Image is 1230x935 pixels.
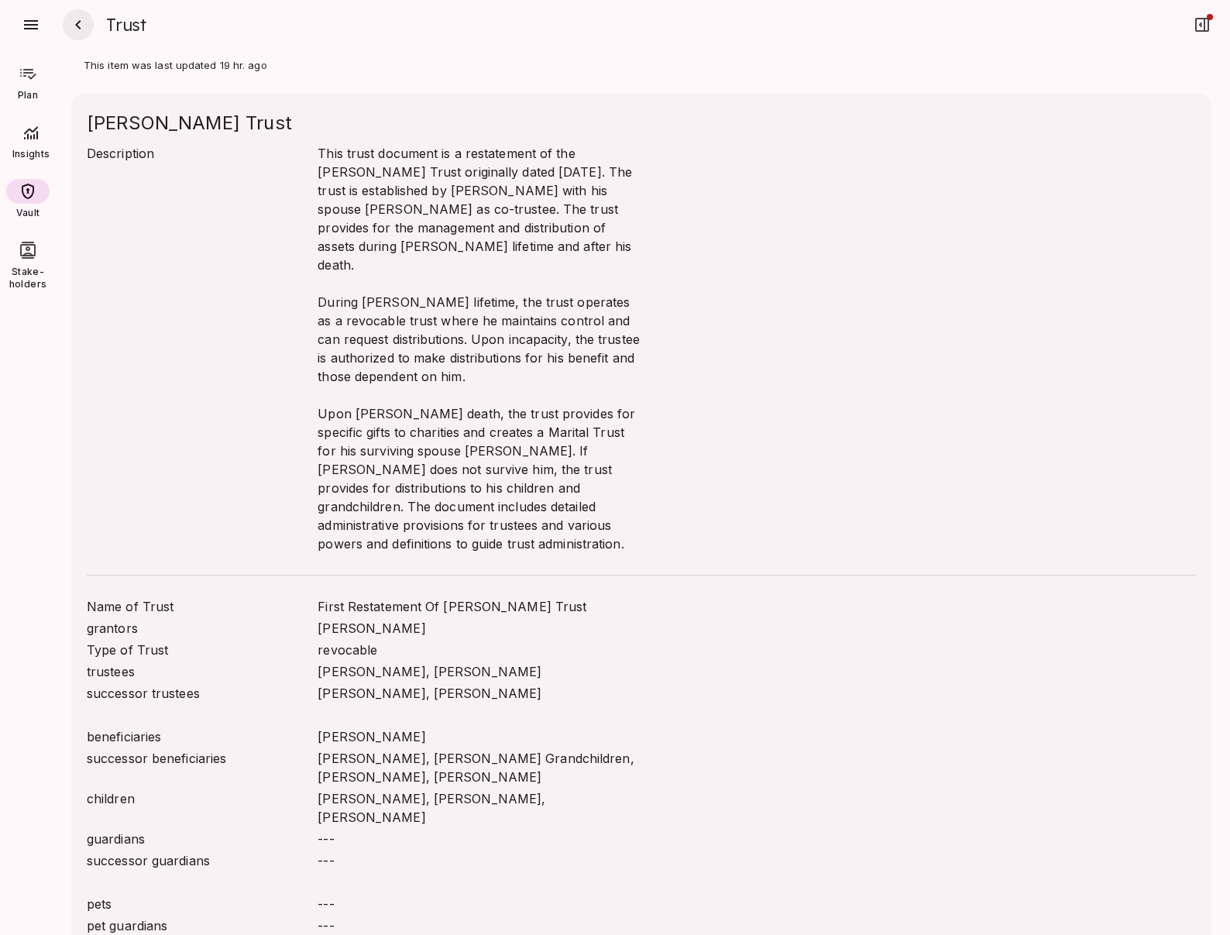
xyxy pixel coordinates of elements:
span: trustees [87,662,318,681]
span: First Restatement Of [PERSON_NAME] Trust [318,597,641,616]
span: Name of Trust [87,597,318,616]
span: Trust [106,14,146,36]
span: Insights [3,148,59,160]
span: successor trustees [87,684,318,703]
span: [PERSON_NAME] [318,727,641,746]
span: [PERSON_NAME], [PERSON_NAME] Grandchildren, [PERSON_NAME], [PERSON_NAME] [318,749,641,786]
span: successor beneficiaries [87,749,318,768]
span: [PERSON_NAME] [318,619,641,638]
span: grantors [87,619,318,638]
span: pets [87,895,318,913]
span: Type of Trust [87,641,318,659]
span: [PERSON_NAME], [PERSON_NAME] [318,684,641,703]
span: Vault [16,207,40,219]
span: --- [318,895,641,913]
span: Plan [18,89,38,101]
span: children [87,789,318,808]
span: This trust document is a restatement of the [PERSON_NAME] Trust originally dated [DATE]. The trus... [318,144,641,553]
span: [PERSON_NAME], [PERSON_NAME], [PERSON_NAME] [318,789,641,827]
span: [PERSON_NAME], [PERSON_NAME] [318,662,641,681]
span: beneficiaries [87,727,318,746]
span: guardians [87,830,318,848]
span: successor guardians [87,851,318,870]
span: Description [87,144,318,163]
p: [PERSON_NAME] Trust [87,109,292,137]
span: revocable [318,641,641,659]
span: pet guardians [87,916,318,935]
span: --- [318,916,641,935]
span: --- [318,830,641,848]
span: --- [318,851,641,870]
